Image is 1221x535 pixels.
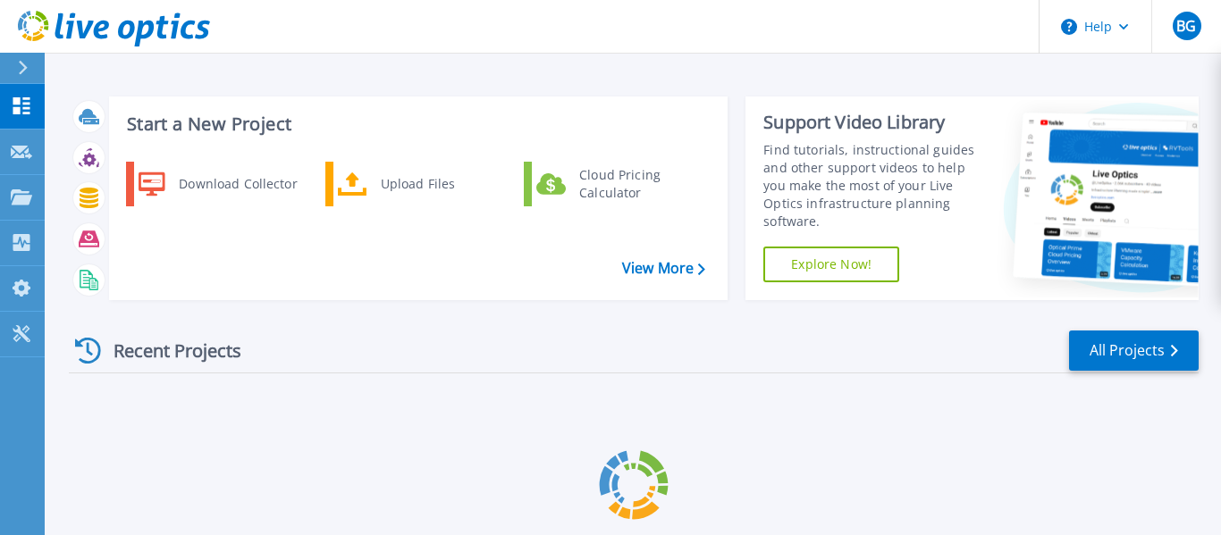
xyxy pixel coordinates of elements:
[763,111,989,134] div: Support Video Library
[325,162,509,206] a: Upload Files
[524,162,707,206] a: Cloud Pricing Calculator
[126,162,309,206] a: Download Collector
[69,329,265,372] div: Recent Projects
[127,114,704,134] h3: Start a New Project
[763,247,899,282] a: Explore Now!
[1176,19,1196,33] span: BG
[1069,330,1199,371] a: All Projects
[372,166,504,202] div: Upload Files
[763,141,989,230] div: Find tutorials, instructional guides and other support videos to help you make the most of your L...
[570,166,703,202] div: Cloud Pricing Calculator
[622,260,705,277] a: View More
[170,166,305,202] div: Download Collector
